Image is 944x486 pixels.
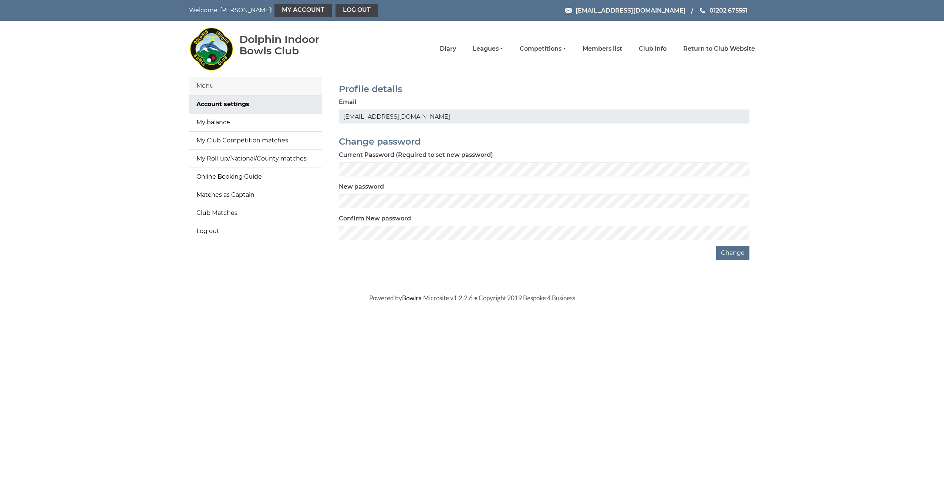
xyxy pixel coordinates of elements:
button: Change [716,246,749,260]
label: New password [339,182,384,191]
a: Competitions [520,45,566,53]
a: Email [EMAIL_ADDRESS][DOMAIN_NAME] [565,6,686,15]
a: Return to Club Website [683,45,755,53]
a: Phone us 01202 675551 [699,6,748,15]
img: Email [565,8,572,13]
a: Account settings [189,95,322,113]
a: My Club Competition matches [189,132,322,149]
label: Confirm New password [339,214,411,223]
a: Bowlr [402,294,418,302]
a: Online Booking Guide [189,168,322,186]
h2: Change password [339,137,749,146]
a: Leagues [473,45,503,53]
a: Club Info [639,45,667,53]
nav: Welcome, [PERSON_NAME]! [189,4,418,17]
img: Phone us [700,7,705,13]
img: Dolphin Indoor Bowls Club [189,23,233,75]
a: Members list [583,45,622,53]
div: Dolphin Indoor Bowls Club [239,34,343,57]
label: Email [339,98,357,107]
a: Log out [336,4,378,17]
a: My Roll-up/National/County matches [189,150,322,168]
div: Menu [189,77,322,95]
a: Matches as Captain [189,186,322,204]
label: Current Password (Required to set new password) [339,151,493,159]
a: My balance [189,114,322,131]
h2: Profile details [339,84,749,94]
span: Powered by • Microsite v1.2.2.6 • Copyright 2019 Bespoke 4 Business [369,294,575,302]
span: 01202 675551 [709,7,748,14]
a: Log out [189,222,322,240]
span: [EMAIL_ADDRESS][DOMAIN_NAME] [576,7,686,14]
a: My Account [274,4,332,17]
a: Club Matches [189,204,322,222]
a: Diary [440,45,456,53]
